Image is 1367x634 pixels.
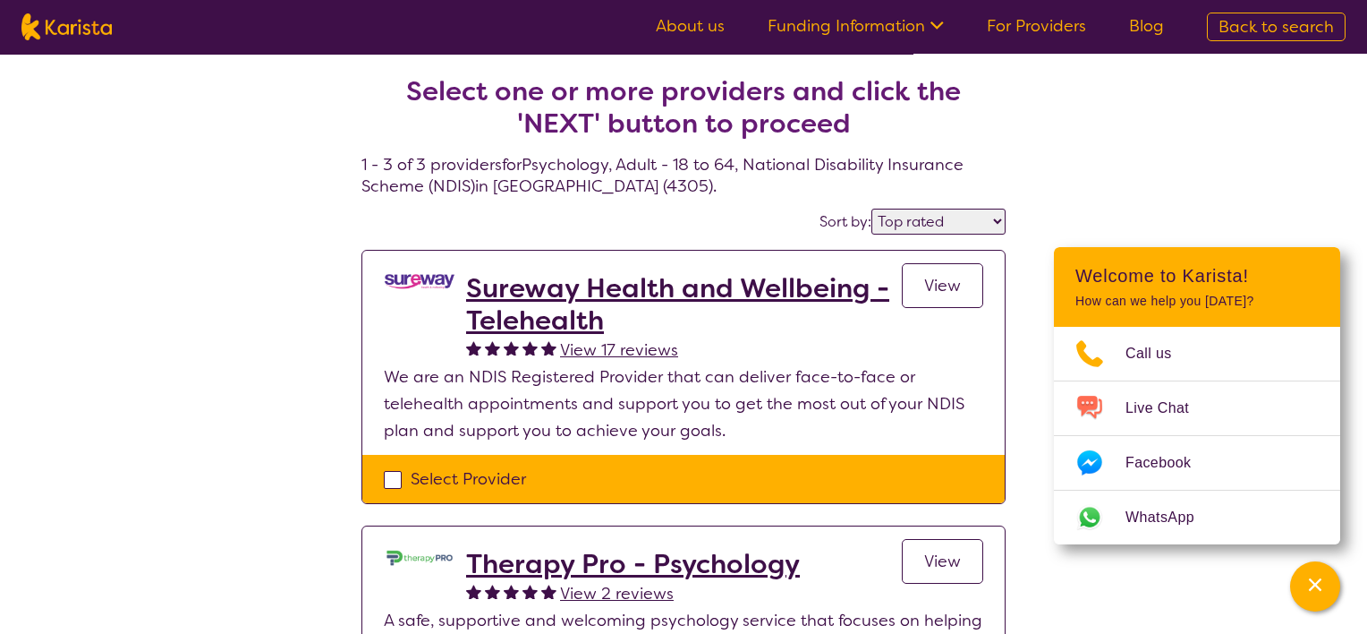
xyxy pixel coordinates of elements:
h2: Select one or more providers and click the 'NEXT' button to proceed [383,75,984,140]
label: Sort by: [819,212,871,231]
span: WhatsApp [1125,504,1216,531]
img: fullstar [485,584,500,599]
a: View [902,539,983,584]
ul: Choose channel [1054,327,1340,544]
span: View [924,275,961,296]
img: vgwqq8bzw4bddvbx0uac.png [384,272,455,291]
button: Channel Menu [1290,561,1340,612]
img: fullstar [522,584,538,599]
img: fullstar [466,340,481,356]
img: fullstar [466,584,481,599]
div: Channel Menu [1054,247,1340,544]
img: fullstar [541,340,556,356]
a: Funding Information [768,15,944,37]
a: Blog [1129,15,1164,37]
img: fullstar [522,340,538,356]
span: Call us [1125,340,1193,367]
a: Back to search [1207,13,1346,41]
a: About us [656,15,725,37]
a: Web link opens in a new tab. [1054,491,1340,544]
a: For Providers [987,15,1086,37]
span: View 2 reviews [560,583,674,604]
p: How can we help you [DATE]? [1075,294,1319,309]
h2: Welcome to Karista! [1075,265,1319,287]
img: fullstar [504,340,519,356]
a: View 17 reviews [560,337,678,364]
h4: 1 - 3 of 3 providers for Psychology , Adult - 18 to 64 , National Disability Insurance Scheme (ND... [361,32,1006,197]
span: Live Chat [1125,395,1210,422]
img: fullstar [504,584,519,599]
span: View [924,551,961,572]
a: Therapy Pro - Psychology [466,548,800,580]
img: fullstar [541,584,556,599]
span: Back to search [1218,16,1334,38]
a: View 2 reviews [560,580,674,607]
span: Facebook [1125,450,1212,476]
a: Sureway Health and Wellbeing - Telehealth [466,272,902,337]
p: We are an NDIS Registered Provider that can deliver face-to-face or telehealth appointments and s... [384,364,983,444]
span: View 17 reviews [560,339,678,361]
img: dzo1joyl8vpkomu9m2qk.jpg [384,548,455,568]
img: Karista logo [21,13,112,40]
img: fullstar [485,340,500,356]
a: View [902,263,983,308]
